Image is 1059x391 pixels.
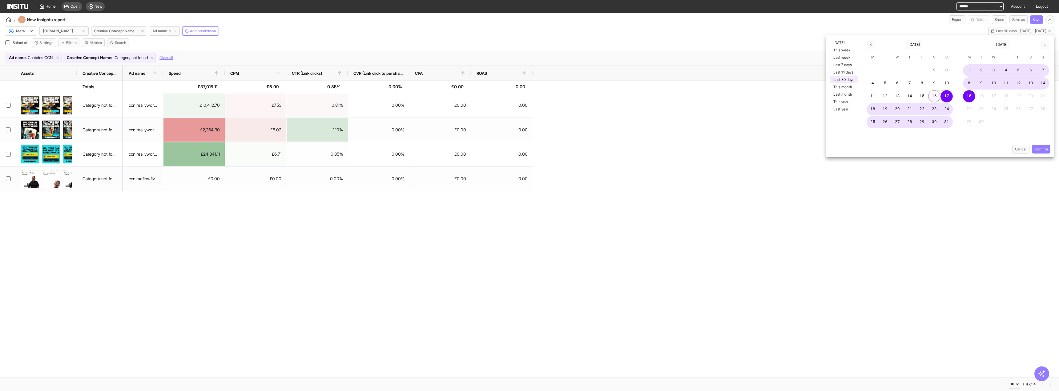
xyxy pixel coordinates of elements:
[830,91,858,98] button: Last month
[182,26,219,36] button: Add breakdown
[928,64,940,77] button: 2
[163,81,225,93] div: £37,018.11
[410,142,471,166] div: £0.00
[348,167,409,191] div: 0.00%
[879,90,891,102] button: 12
[230,71,239,76] span: CPM
[348,142,409,166] div: 0.00%
[1025,64,1037,77] button: 6
[975,77,988,90] button: 9
[1000,64,1012,77] button: 4
[940,90,953,102] button: 17
[891,77,904,90] button: 6
[115,40,126,45] span: Search
[916,116,928,128] button: 29
[968,15,989,24] span: You cannot delete a preset report.
[14,17,16,23] span: /
[916,103,928,115] button: 22
[892,51,903,64] span: Wednesday
[348,66,409,81] div: CVR (Link click to purchase)
[906,40,922,49] button: [DATE]
[83,173,117,185] div: Category not found
[830,61,858,69] button: Last 7 days
[70,4,80,9] span: Open
[287,93,348,117] div: 0.81%
[225,93,286,117] div: £7.53
[91,26,147,36] button: Creative Concept Name
[940,64,953,77] button: 3
[994,40,1010,49] button: [DATE]
[940,77,953,90] button: 10
[115,55,148,61] span: Category not found
[477,71,487,76] span: ROAS
[830,54,858,61] button: Last week
[928,116,940,128] button: 30
[410,167,471,191] div: £0.00
[928,77,940,90] button: 9
[976,51,987,64] span: Tuesday
[163,118,225,142] div: £2,264.30
[27,17,82,23] h4: New insights report
[39,40,53,45] span: Settings
[1032,145,1050,154] button: Confirm
[929,51,940,64] span: Saturday
[67,55,112,61] span: Creative Concept Name :
[968,15,989,24] button: Delete
[1037,64,1049,77] button: 7
[1037,77,1049,90] button: 14
[1025,51,1036,64] span: Saturday
[1009,15,1028,24] button: Save as
[409,66,471,81] div: CPA
[880,51,891,64] span: Tuesday
[471,118,533,142] div: 0.00
[150,26,180,36] button: Ad name
[9,55,26,61] span: Ad name :
[129,124,158,136] div: ccn:reallyworth_cf:static_prs:randomperson_cta:getquote_msg:value_hk:valuemycar_dur:na_f:1x1+9x16...
[891,116,904,128] button: 27
[904,103,916,115] button: 21
[169,71,181,76] span: Spend
[163,93,225,117] div: £10,412.70
[879,116,891,128] button: 26
[963,77,975,90] button: 8
[471,167,533,191] div: 0.00
[5,16,16,23] button: /
[471,93,533,117] div: 0.00
[292,71,322,76] span: CTR (Link clicks)
[867,77,879,90] button: 4
[95,4,102,9] span: New
[83,99,117,111] div: Category not found
[988,51,999,64] span: Wednesday
[940,116,953,128] button: 31
[348,93,409,117] div: 0.00%
[28,55,43,61] span: Contains
[996,42,1008,47] span: [DATE]
[1025,77,1037,90] button: 13
[7,4,28,9] img: Logo
[83,81,94,93] div: Totals
[353,71,404,76] span: CVR (Link click to purchase)
[32,38,56,47] button: Settings
[928,90,940,102] button: 16
[928,103,940,115] button: 23
[1000,77,1012,90] button: 11
[21,71,34,76] span: Assets
[129,173,158,185] div: ccn:moflowfivideos_cf:video_prs:ollie_cta:getquote_msg:urgency_hk:top5-sellingwell_dur:30_f:1x1+9...
[904,77,916,90] button: 7
[83,71,118,76] span: Creative Concept Name
[830,46,858,54] button: This week
[916,77,928,90] button: 8
[287,81,348,93] div: 0.85%
[471,142,533,166] div: 0.00
[152,29,167,34] span: Ad name
[83,124,117,136] div: Category not found
[225,81,286,93] div: £6.99
[879,103,891,115] button: 19
[107,38,129,47] button: Search
[830,39,858,46] button: [DATE]
[225,66,286,81] div: CPM
[904,116,916,128] button: 28
[941,51,952,64] span: Sunday
[1023,382,1036,387] div: 1-4 of 4
[867,51,878,64] span: Monday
